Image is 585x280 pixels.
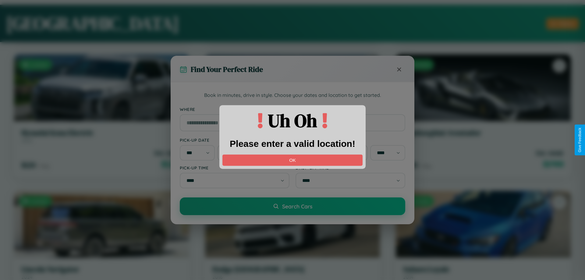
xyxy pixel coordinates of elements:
label: Pick-up Time [180,165,289,170]
label: Pick-up Date [180,137,289,143]
label: Where [180,107,405,112]
label: Drop-off Time [296,165,405,170]
span: Search Cars [282,203,312,210]
h3: Find Your Perfect Ride [191,64,263,74]
p: Book in minutes, drive in style. Choose your dates and location to get started. [180,91,405,99]
label: Drop-off Date [296,137,405,143]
